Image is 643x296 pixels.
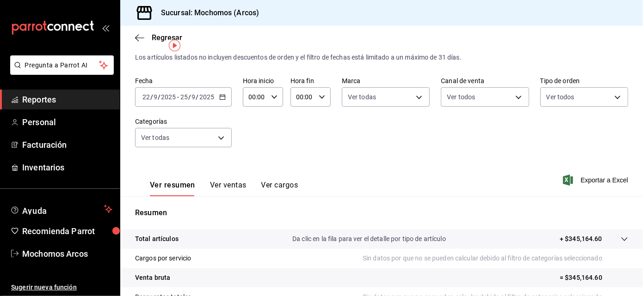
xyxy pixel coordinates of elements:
button: Exportar a Excel [565,175,628,186]
span: Ver todas [141,133,169,142]
span: Ver todos [546,92,575,102]
p: Resumen [135,207,628,218]
span: Mochomos Arcos [22,248,112,260]
span: Ver todas [348,92,376,102]
input: -- [153,93,158,101]
span: Inventarios [22,161,112,174]
p: Da clic en la fila para ver el detalle por tipo de artículo [292,234,446,244]
input: -- [142,93,150,101]
label: Tipo de orden [540,78,628,85]
input: -- [192,93,196,101]
a: Pregunta a Parrot AI [6,67,114,77]
button: Ver ventas [210,181,247,196]
p: Total artículos [135,234,179,244]
span: Reportes [22,93,112,106]
label: Marca [342,78,430,85]
span: Ver todos [447,92,475,102]
button: Regresar [135,33,182,42]
span: Ayuda [22,204,100,215]
label: Hora fin [291,78,331,85]
img: Tooltip marker [169,40,180,51]
label: Fecha [135,78,232,85]
h3: Sucursal: Mochomos (Arcos) [154,7,259,18]
span: / [188,93,191,101]
button: open_drawer_menu [102,24,109,31]
span: / [150,93,153,101]
label: Hora inicio [243,78,283,85]
span: - [177,93,179,101]
span: Recomienda Parrot [22,225,112,237]
p: = $345,164.60 [560,273,628,283]
button: Ver resumen [150,181,195,196]
input: ---- [199,93,215,101]
p: Cargos por servicio [135,254,192,263]
span: Personal [22,116,112,128]
p: + $345,164.60 [560,234,602,244]
span: / [196,93,199,101]
div: navigation tabs [150,181,298,196]
button: Ver cargos [261,181,298,196]
span: Facturación [22,139,112,151]
p: Venta bruta [135,273,170,283]
div: Los artículos listados no incluyen descuentos de orden y el filtro de fechas está limitado a un m... [135,53,628,62]
label: Canal de venta [441,78,529,85]
input: -- [180,93,188,101]
span: Regresar [152,33,182,42]
p: Sin datos por que no se pueden calcular debido al filtro de categorías seleccionado [363,254,628,263]
label: Categorías [135,119,232,125]
button: Pregunta a Parrot AI [10,55,114,75]
input: ---- [161,93,176,101]
span: Pregunta a Parrot AI [25,60,99,70]
span: / [158,93,161,101]
span: Sugerir nueva función [11,283,112,292]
